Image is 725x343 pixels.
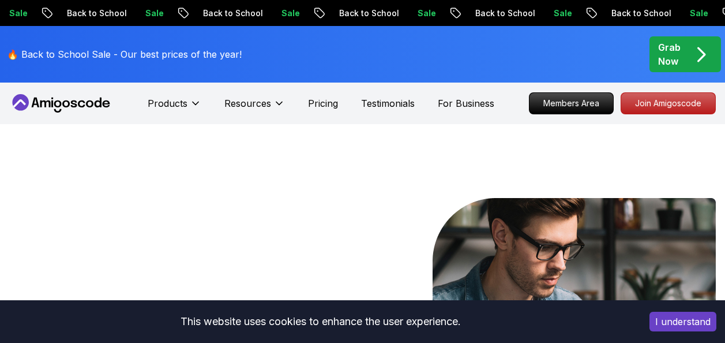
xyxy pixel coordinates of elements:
p: Back to School [328,8,406,19]
p: Sale [134,8,171,19]
p: Join Amigoscode [621,93,715,114]
p: Members Area [529,93,613,114]
button: Products [148,96,201,120]
a: Join Amigoscode [621,92,716,114]
p: Back to School [55,8,134,19]
p: Products [148,96,187,110]
p: Back to School [600,8,678,19]
p: Back to School [464,8,542,19]
p: Resources [224,96,271,110]
button: Resources [224,96,285,120]
p: 🔥 Back to School Sale - Our best prices of the year! [7,47,242,61]
p: Sale [542,8,579,19]
p: Sale [678,8,715,19]
p: Back to School [191,8,270,19]
p: Sale [270,8,307,19]
a: For Business [438,96,494,110]
div: This website uses cookies to enhance the user experience. [9,309,632,334]
a: Members Area [529,92,614,114]
button: Accept cookies [649,312,716,331]
p: Grab Now [658,40,681,68]
a: Testimonials [361,96,415,110]
a: Pricing [308,96,338,110]
p: Sale [406,8,443,19]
